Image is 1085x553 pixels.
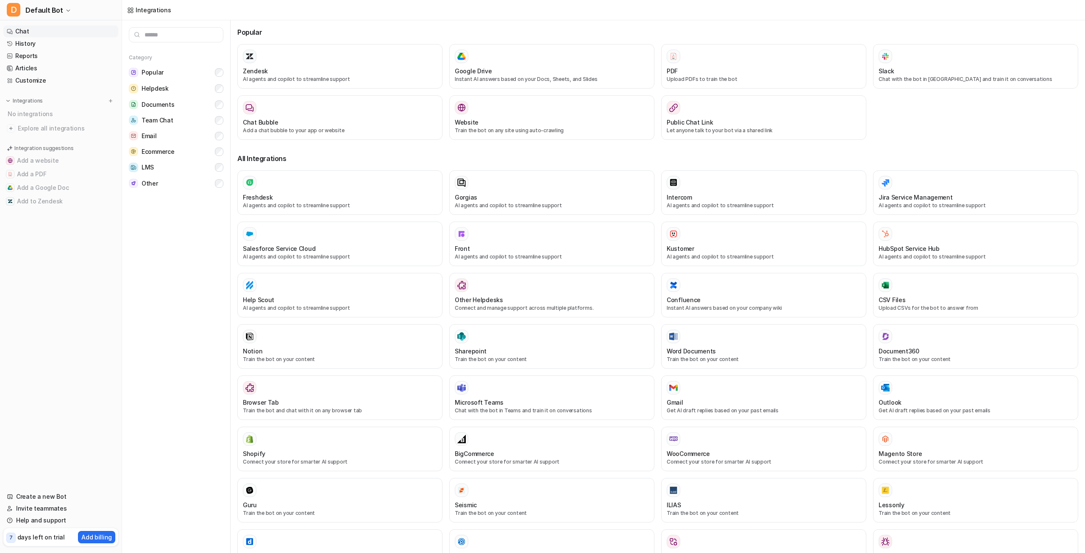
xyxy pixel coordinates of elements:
[3,181,118,195] button: Add a Google DocAdd a Google Doc
[245,537,254,546] img: Docebo
[3,514,118,526] a: Help and support
[3,167,118,181] button: Add a PDFAdd a PDF
[129,81,223,97] button: HelpdeskHelpdesk
[243,347,262,356] h3: Notion
[455,500,477,509] h3: Seismic
[455,127,649,134] p: Train the bot on any site using auto-crawling
[661,170,866,215] button: IntercomAI agents and copilot to streamline support
[243,449,265,458] h3: Shopify
[449,273,654,317] button: Other HelpdesksOther HelpdesksConnect and manage support across multiple platforms.
[237,427,442,471] button: ShopifyShopifyConnect your store for smarter AI support
[449,222,654,266] button: FrontFrontAI agents and copilot to streamline support
[667,202,861,209] p: AI agents and copilot to streamline support
[129,128,223,144] button: EmailEmail
[243,500,257,509] h3: Guru
[129,64,223,81] button: PopularPopular
[457,281,466,289] img: Other Helpdesks
[455,202,649,209] p: AI agents and copilot to streamline support
[669,333,678,341] img: Word Documents
[667,458,861,466] p: Connect your store for smarter AI support
[243,118,278,127] h3: Chat Bubble
[142,163,154,172] span: LMS
[245,332,254,341] img: Notion
[7,124,15,133] img: explore all integrations
[879,202,1073,209] p: AI agents and copilot to streamline support
[237,27,1078,37] h3: Popular
[881,281,890,289] img: CSV Files
[243,193,273,202] h3: Freshdesk
[129,144,223,159] button: EcommerceEcommerce
[129,131,138,140] img: Email
[457,537,466,546] img: Highspot
[661,478,866,522] button: ILIASILIASTrain the bot on your content
[661,427,866,471] button: WooCommerceWooCommerceConnect your store for smarter AI support
[881,51,890,61] img: Slack
[879,304,1073,312] p: Upload CSVs for the bot to answer from
[879,244,940,253] h3: HubSpot Service Hub
[243,509,437,517] p: Train the bot on your content
[127,6,171,14] a: Integrations
[669,384,678,391] img: Gmail
[129,175,223,191] button: OtherOther
[457,103,466,112] img: Website
[879,75,1073,83] p: Chat with the bot in [GEOGRAPHIC_DATA] and train it on conversations
[881,332,890,341] img: Document360
[457,53,466,60] img: Google Drive
[873,44,1078,89] button: SlackSlackChat with the bot in [GEOGRAPHIC_DATA] and train it on conversations
[667,295,701,304] h3: Confluence
[455,295,503,304] h3: Other Helpdesks
[449,375,654,420] button: Microsoft TeamsMicrosoft TeamsChat with the bot in Teams and train it on conversations
[3,503,118,514] a: Invite teammates
[136,6,171,14] div: Integrations
[108,98,114,104] img: menu_add.svg
[457,332,466,341] img: Sharepoint
[879,449,922,458] h3: Magento Store
[455,458,649,466] p: Connect your store for smarter AI support
[455,356,649,363] p: Train the bot on your content
[129,159,223,175] button: LMSLMS
[879,67,894,75] h3: Slack
[457,435,466,443] img: BigCommerce
[237,95,442,140] button: Chat BubbleAdd a chat bubble to your app or website
[129,163,138,172] img: LMS
[14,145,73,152] p: Integration suggestions
[667,500,681,509] h3: ILIAS
[7,3,20,17] span: D
[881,384,890,392] img: Outlook
[667,193,692,202] h3: Intercom
[669,52,678,60] img: PDF
[142,132,157,140] span: Email
[243,127,437,134] p: Add a chat bubble to your app or website
[457,486,466,495] img: Seismic
[667,398,683,407] h3: Gmail
[81,533,112,542] p: Add billing
[667,509,861,517] p: Train the bot on your content
[245,281,254,289] img: Help Scout
[237,170,442,215] button: FreshdeskAI agents and copilot to streamline support
[873,427,1078,471] button: Magento StoreMagento StoreConnect your store for smarter AI support
[3,97,45,105] button: Integrations
[18,122,115,135] span: Explore all integrations
[881,537,890,546] img: Sitemap
[455,407,649,414] p: Chat with the bot in Teams and train it on conversations
[8,185,13,190] img: Add a Google Doc
[455,449,494,458] h3: BigCommerce
[873,222,1078,266] button: HubSpot Service HubAI agents and copilot to streamline support
[243,304,437,312] p: AI agents and copilot to streamline support
[879,509,1073,517] p: Train the bot on your content
[873,478,1078,522] button: LessonlyLessonlyTrain the bot on your content
[455,193,477,202] h3: Gorgias
[237,44,442,89] button: ZendeskAI agents and copilot to streamline support
[237,478,442,522] button: GuruGuruTrain the bot on your content
[449,478,654,522] button: SeismicSeismicTrain the bot on your content
[873,375,1078,420] button: OutlookOutlookGet AI draft replies based on your past emails
[243,407,437,414] p: Train the bot and chat with it on any browser tab
[142,147,174,156] span: Ecommerce
[3,154,118,167] button: Add a websiteAdd a website
[5,98,11,104] img: expand menu
[142,68,164,77] span: Popular
[13,97,43,104] p: Integrations
[3,62,118,74] a: Articles
[457,383,466,392] img: Microsoft Teams
[669,486,678,495] img: ILIAS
